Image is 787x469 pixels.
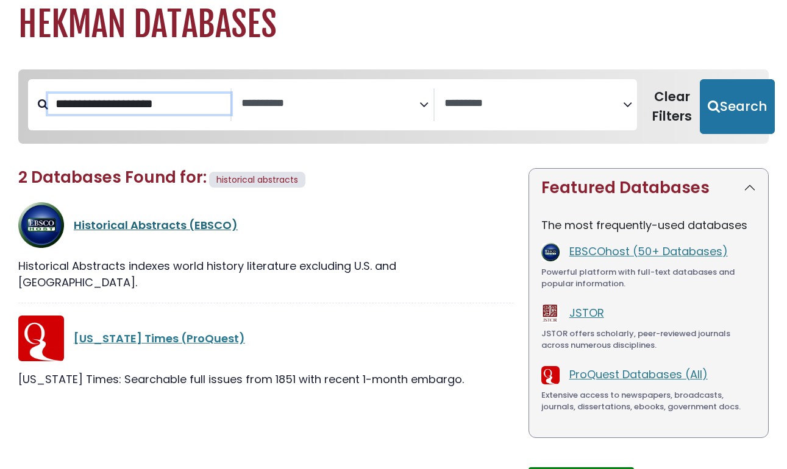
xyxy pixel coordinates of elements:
[541,217,756,233] p: The most frequently-used databases
[216,174,298,186] span: historical abstracts
[644,79,700,134] button: Clear Filters
[74,331,245,346] a: [US_STATE] Times (ProQuest)
[18,371,514,387] div: [US_STATE] Times: Searchable full issues from 1851 with recent 1-month embargo.
[569,305,604,320] a: JSTOR
[541,266,756,290] div: Powerful platform with full-text databases and popular information.
[569,367,708,382] a: ProQuest Databases (All)
[444,97,623,110] textarea: Search
[74,217,238,233] a: Historical Abstracts (EBSCO)
[48,94,230,114] input: Search database by title or keyword
[700,79,775,134] button: Submit for Search Results
[18,166,207,188] span: 2 Databases Found for:
[541,328,756,351] div: JSTOR offers scholarly, peer-reviewed journals across numerous disciplines.
[241,97,420,110] textarea: Search
[18,258,514,291] div: Historical Abstracts indexes world history literature excluding U.S. and [GEOGRAPHIC_DATA].
[18,69,769,144] nav: Search filters
[541,389,756,413] div: Extensive access to newspapers, broadcasts, journals, dissertations, ebooks, government docs.
[18,4,769,45] h1: Hekman Databases
[569,244,728,259] a: EBSCOhost (50+ Databases)
[529,169,768,207] button: Featured Databases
